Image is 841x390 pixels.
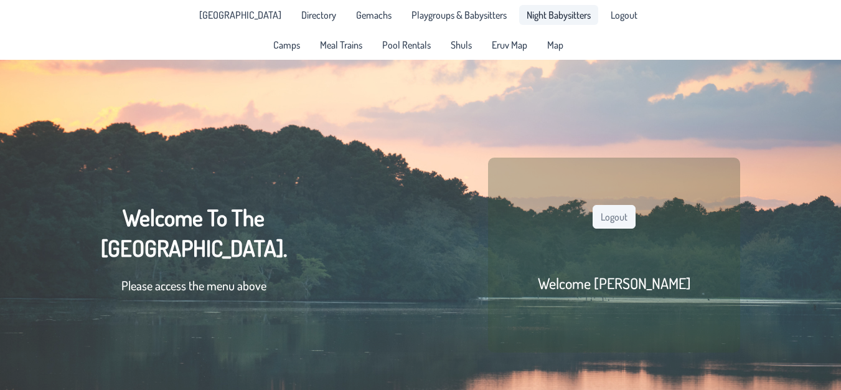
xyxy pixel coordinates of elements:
[356,10,392,20] span: Gemachs
[273,40,300,50] span: Camps
[312,35,370,55] a: Meal Trains
[301,10,336,20] span: Directory
[404,5,514,25] a: Playgroups & Babysitters
[540,35,571,55] a: Map
[492,40,527,50] span: Eruv Map
[411,10,507,20] span: Playgroups & Babysitters
[192,5,289,25] a: [GEOGRAPHIC_DATA]
[611,10,637,20] span: Logout
[349,5,399,25] a: Gemachs
[538,273,691,293] h2: Welcome [PERSON_NAME]
[593,205,636,229] button: Logout
[519,5,598,25] a: Night Babysitters
[101,276,287,295] p: Please access the menu above
[101,202,287,307] div: Welcome To The [GEOGRAPHIC_DATA].
[294,5,344,25] a: Directory
[443,35,479,55] a: Shuls
[266,35,308,55] a: Camps
[527,10,591,20] span: Night Babysitters
[382,40,431,50] span: Pool Rentals
[451,40,472,50] span: Shuls
[547,40,563,50] span: Map
[603,5,645,25] li: Logout
[320,40,362,50] span: Meal Trains
[199,10,281,20] span: [GEOGRAPHIC_DATA]
[375,35,438,55] a: Pool Rentals
[192,5,289,25] li: Pine Lake Park
[484,35,535,55] a: Eruv Map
